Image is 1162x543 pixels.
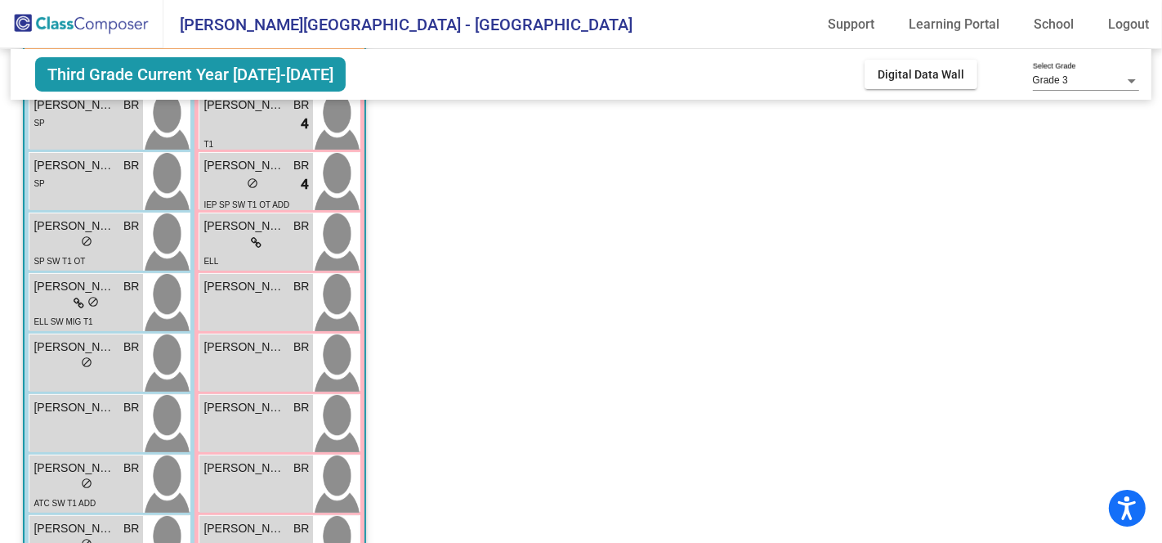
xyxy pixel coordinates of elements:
[35,57,346,92] span: Third Grade Current Year [DATE]-[DATE]
[1033,74,1068,86] span: Grade 3
[293,218,309,235] span: BR
[34,317,92,326] span: ELL SW MIG T1
[203,200,289,209] span: IEP SP SW T1 OT ADD
[81,478,92,489] span: do_not_disturb_alt
[81,236,92,247] span: do_not_disturb_alt
[1021,11,1087,38] a: School
[34,339,115,356] span: [PERSON_NAME]
[123,96,139,114] span: BR
[203,399,285,416] span: [PERSON_NAME]
[34,399,115,416] span: [PERSON_NAME]
[34,520,115,537] span: [PERSON_NAME]
[1095,11,1162,38] a: Logout
[81,357,92,368] span: do_not_disturb_alt
[293,460,309,477] span: BR
[865,60,977,89] button: Digital Data Wall
[203,520,285,537] span: [PERSON_NAME]
[293,157,309,174] span: BR
[163,11,632,38] span: [PERSON_NAME][GEOGRAPHIC_DATA] - [GEOGRAPHIC_DATA]
[293,520,309,537] span: BR
[293,399,309,416] span: BR
[896,11,1012,38] a: Learning Portal
[203,140,213,149] span: T1
[203,460,285,477] span: [PERSON_NAME]
[293,96,309,114] span: BR
[247,177,258,189] span: do_not_disturb_alt
[34,460,115,477] span: [PERSON_NAME]
[301,114,309,135] span: 4
[301,174,309,195] span: 4
[123,399,139,416] span: BR
[203,218,285,235] span: [PERSON_NAME]
[203,157,285,174] span: [PERSON_NAME]
[815,11,887,38] a: Support
[878,68,964,81] span: Digital Data Wall
[123,520,139,537] span: BR
[34,499,96,508] span: ATC SW T1 ADD
[203,339,285,356] span: [PERSON_NAME]
[34,257,85,266] span: SP SW T1 OT
[87,296,99,307] span: do_not_disturb_alt
[123,339,139,356] span: BR
[34,218,115,235] span: [PERSON_NAME]
[34,119,44,128] span: SP
[34,157,115,174] span: [PERSON_NAME]
[203,257,218,266] span: ELL
[293,278,309,295] span: BR
[123,460,139,477] span: BR
[34,278,115,295] span: [PERSON_NAME]
[203,278,285,295] span: [PERSON_NAME]
[123,218,139,235] span: BR
[203,96,285,114] span: [PERSON_NAME]
[34,179,44,188] span: SP
[123,157,139,174] span: BR
[293,339,309,356] span: BR
[123,278,139,295] span: BR
[34,96,115,114] span: [PERSON_NAME]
